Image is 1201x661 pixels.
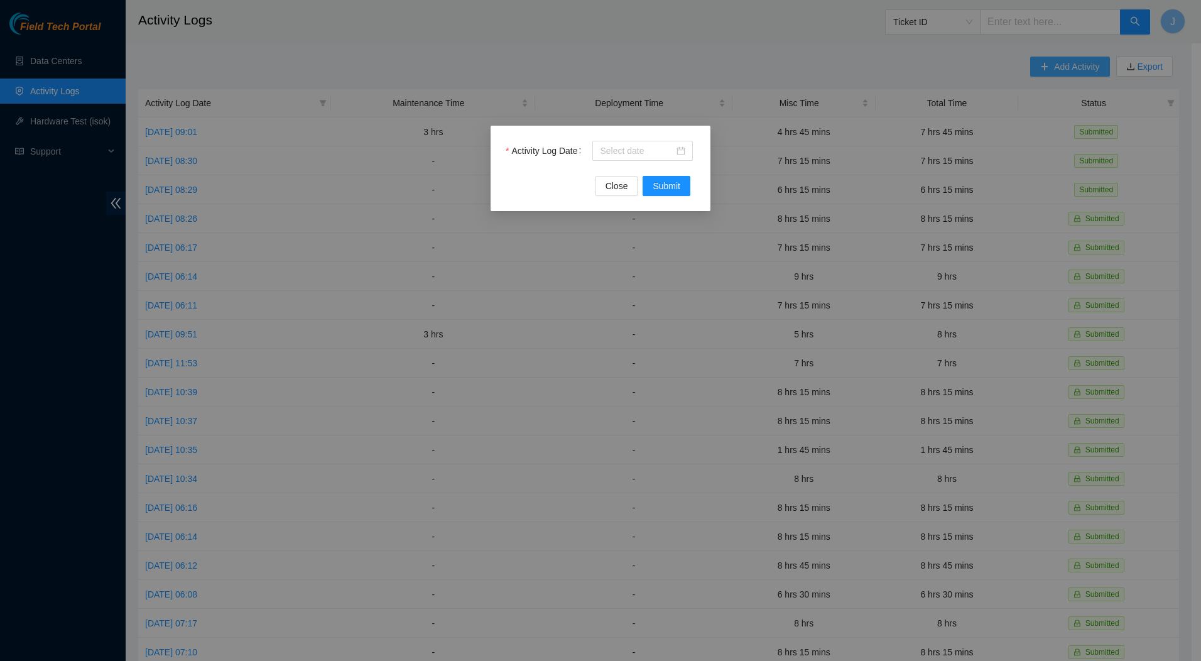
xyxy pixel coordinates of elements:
span: Close [606,179,628,193]
label: Activity Log Date [506,141,586,161]
span: Submit [653,179,680,193]
button: Submit [643,176,690,196]
button: Close [595,176,638,196]
input: Activity Log Date [600,144,674,158]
